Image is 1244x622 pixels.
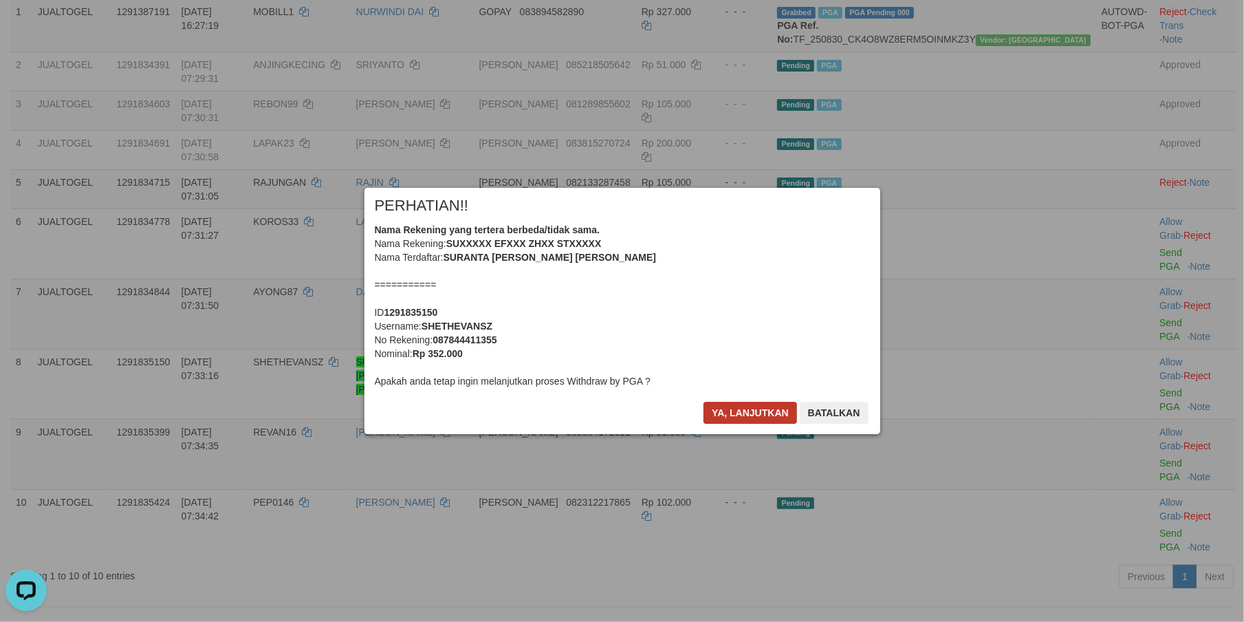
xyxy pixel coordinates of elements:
button: Open LiveChat chat widget [6,6,47,47]
b: SURANTA [PERSON_NAME] [PERSON_NAME] [444,252,657,263]
b: SUXXXXX EFXXX ZHXX STXXXXX [446,238,602,249]
button: Ya, lanjutkan [703,402,797,424]
b: 1291835150 [384,307,438,318]
b: 087844411355 [433,334,496,345]
b: Rp 352.000 [413,348,463,359]
button: Batalkan [800,402,869,424]
div: Nama Rekening: Nama Terdaftar: =========== ID Username: No Rekening: Nominal: Apakah anda tetap i... [375,223,870,388]
span: PERHATIAN!! [375,199,469,213]
b: Nama Rekening yang tertera berbeda/tidak sama. [375,224,600,235]
b: SHETHEVANSZ [422,321,492,332]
